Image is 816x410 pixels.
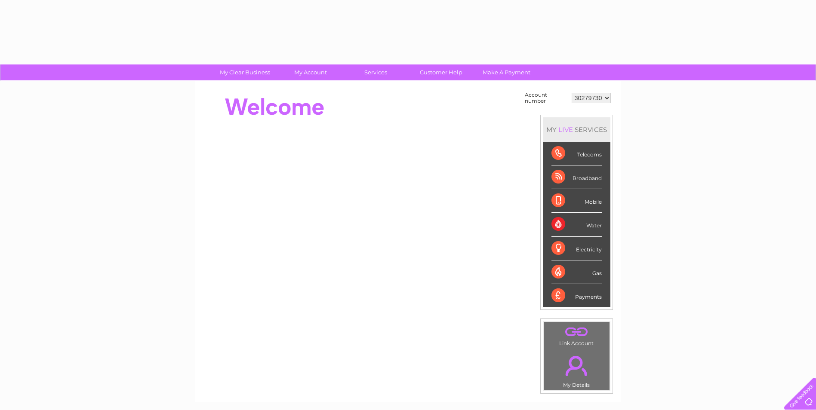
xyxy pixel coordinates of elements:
div: MY SERVICES [543,117,610,142]
td: My Details [543,349,610,391]
a: . [546,324,607,339]
div: LIVE [557,125,575,134]
td: Link Account [543,321,610,349]
div: Telecoms [551,142,602,165]
a: My Account [275,64,346,80]
div: Mobile [551,189,602,213]
td: Account number [523,90,570,106]
a: Make A Payment [471,64,542,80]
a: My Clear Business [209,64,280,80]
a: Services [340,64,411,80]
div: Broadband [551,165,602,189]
div: Gas [551,260,602,284]
a: . [546,351,607,381]
div: Payments [551,284,602,307]
a: Customer Help [406,64,477,80]
div: Electricity [551,237,602,260]
div: Water [551,213,602,236]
